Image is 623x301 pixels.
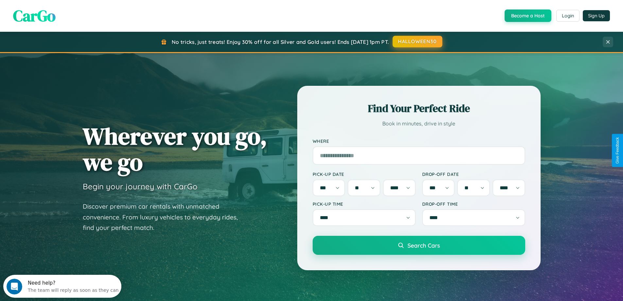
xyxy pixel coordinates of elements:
[83,201,246,233] p: Discover premium car rentals with unmatched convenience. From luxury vehicles to everyday rides, ...
[422,201,525,207] label: Drop-off Time
[313,119,525,128] p: Book in minutes, drive in style
[393,36,442,47] button: HALLOWEEN30
[25,6,115,11] div: Need help?
[313,201,416,207] label: Pick-up Time
[313,101,525,116] h2: Find Your Perfect Ride
[556,10,580,22] button: Login
[583,10,610,21] button: Sign Up
[13,5,56,27] span: CarGo
[172,39,389,45] span: No tricks, just treats! Enjoy 30% off for all Silver and Gold users! Ends [DATE] 1pm PT.
[407,242,440,249] span: Search Cars
[7,279,22,294] iframe: Intercom live chat
[313,171,416,177] label: Pick-up Date
[83,123,267,175] h1: Wherever you go, we go
[313,236,525,255] button: Search Cars
[422,171,525,177] label: Drop-off Date
[615,137,620,164] div: Give Feedback
[3,275,121,298] iframe: Intercom live chat discovery launcher
[83,181,198,191] h3: Begin your journey with CarGo
[505,9,551,22] button: Become a Host
[313,138,525,144] label: Where
[25,11,115,18] div: The team will reply as soon as they can
[3,3,122,21] div: Open Intercom Messenger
